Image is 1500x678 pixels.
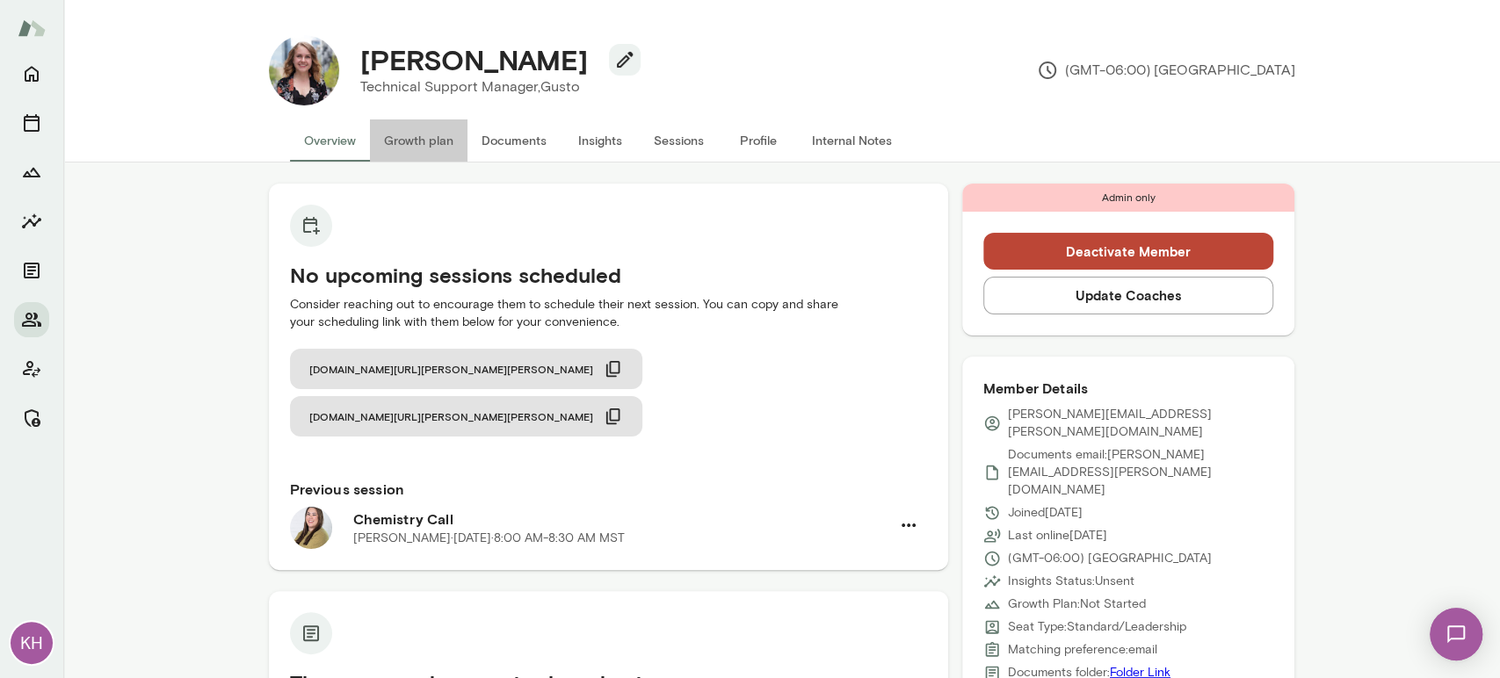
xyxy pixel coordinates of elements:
p: Matching preference: email [1008,641,1157,659]
button: Insights [14,204,49,239]
div: KH [11,622,53,664]
div: Admin only [962,184,1295,212]
p: Technical Support Manager, Gusto [360,76,627,97]
h6: Previous session [290,479,927,500]
img: Mento [18,11,46,45]
p: Seat Type: Standard/Leadership [1008,618,1186,636]
button: Deactivate Member [983,233,1274,270]
button: Update Coaches [983,277,1274,314]
button: Sessions [14,105,49,141]
p: Consider reaching out to encourage them to schedule their next session. You can copy and share yo... [290,296,927,331]
img: Natalie Gish [269,35,339,105]
button: Documents [14,253,49,288]
button: Sessions [640,119,719,162]
h6: Chemistry Call [353,508,890,530]
button: Insights [561,119,640,162]
h5: No upcoming sessions scheduled [290,261,927,289]
p: Last online [DATE] [1008,527,1107,545]
button: Growth Plan [14,155,49,190]
button: Client app [14,351,49,386]
button: Profile [719,119,798,162]
p: Insights Status: Unsent [1008,573,1134,590]
h6: Member Details [983,378,1274,399]
h4: [PERSON_NAME] [360,43,588,76]
p: [PERSON_NAME][EMAIL_ADDRESS][PERSON_NAME][DOMAIN_NAME] [1008,406,1274,441]
span: [DOMAIN_NAME][URL][PERSON_NAME][PERSON_NAME] [309,362,593,376]
p: (GMT-06:00) [GEOGRAPHIC_DATA] [1008,550,1212,567]
p: Joined [DATE] [1008,504,1083,522]
button: Growth plan [370,119,467,162]
p: Documents email: [PERSON_NAME][EMAIL_ADDRESS][PERSON_NAME][DOMAIN_NAME] [1008,446,1274,499]
button: Internal Notes [798,119,906,162]
span: [DOMAIN_NAME][URL][PERSON_NAME][PERSON_NAME] [309,409,593,423]
button: Documents [467,119,561,162]
p: [PERSON_NAME] · [DATE] · 8:00 AM-8:30 AM MST [353,530,625,547]
button: Manage [14,400,49,436]
button: Home [14,56,49,91]
p: (GMT-06:00) [GEOGRAPHIC_DATA] [1037,60,1295,81]
button: [DOMAIN_NAME][URL][PERSON_NAME][PERSON_NAME] [290,396,642,436]
p: Growth Plan: Not Started [1008,595,1146,613]
button: Overview [290,119,370,162]
button: [DOMAIN_NAME][URL][PERSON_NAME][PERSON_NAME] [290,349,642,389]
button: Members [14,302,49,337]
